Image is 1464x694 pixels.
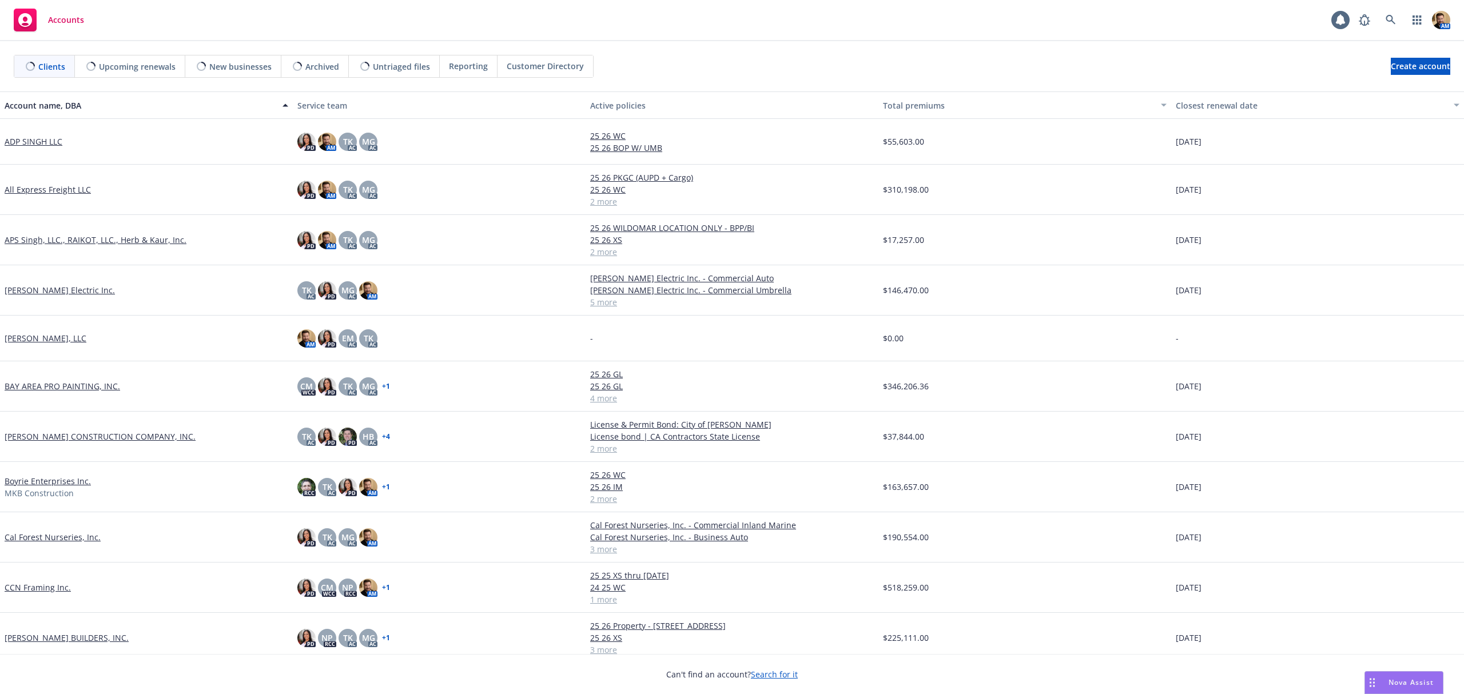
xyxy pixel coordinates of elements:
a: 25 26 GL [590,368,874,380]
img: photo [339,428,357,446]
img: photo [297,478,316,496]
a: 3 more [590,644,874,656]
a: + 1 [382,484,390,490]
a: ADP SINGH LLC [5,135,62,147]
a: 5 more [590,296,874,308]
img: photo [318,329,336,348]
img: photo [318,181,336,199]
a: + 1 [382,383,390,390]
a: Cal Forest Nurseries, Inc. - Business Auto [590,531,874,543]
div: Account name, DBA [5,99,276,111]
span: [DATE] [1176,632,1202,644]
span: MG [362,234,375,246]
span: TK [343,184,353,196]
a: + 4 [382,433,390,440]
span: $346,206.36 [883,380,929,392]
a: Create account [1391,58,1450,75]
span: $518,259.00 [883,581,929,593]
a: Accounts [9,4,89,36]
img: photo [297,329,316,348]
a: [PERSON_NAME] BUILDERS, INC. [5,632,129,644]
img: photo [297,579,316,597]
span: [DATE] [1176,581,1202,593]
span: CM [300,380,313,392]
a: 24 25 WC [590,581,874,593]
a: Cal Forest Nurseries, Inc. [5,531,101,543]
a: Boyrie Enterprises Inc. [5,475,91,487]
a: 25 26 BOP W/ UMB [590,142,874,154]
a: 25 26 Property - [STREET_ADDRESS] [590,620,874,632]
a: 25 26 XS [590,632,874,644]
span: [DATE] [1176,135,1202,147]
a: [PERSON_NAME] Electric Inc. - Commercial Umbrella [590,284,874,296]
a: All Express Freight LLC [5,184,91,196]
span: $310,198.00 [883,184,929,196]
button: Closest renewal date [1171,91,1464,119]
span: MG [362,632,375,644]
span: Untriaged files [373,61,430,73]
a: 25 26 WC [590,130,874,142]
span: TK [364,332,373,344]
span: $0.00 [883,332,904,344]
span: [DATE] [1176,284,1202,296]
button: Service team [293,91,586,119]
a: 25 26 WC [590,469,874,481]
span: - [590,332,593,344]
span: HB [363,430,374,442]
a: Search [1379,9,1402,31]
span: [DATE] [1176,531,1202,543]
div: Service team [297,99,581,111]
a: 2 more [590,442,874,454]
span: TK [323,481,332,493]
img: photo [297,231,316,249]
img: photo [318,377,336,396]
a: License bond | CA Contractors State License [590,430,874,442]
a: [PERSON_NAME], LLC [5,332,86,344]
span: $55,603.00 [883,135,924,147]
span: Accounts [48,15,84,25]
span: Upcoming renewals [99,61,176,73]
img: photo [318,231,336,249]
span: TK [302,284,312,296]
a: 25 26 XS [590,234,874,246]
img: photo [359,281,377,300]
a: License & Permit Bond: City of [PERSON_NAME] [590,418,874,430]
a: 2 more [590,493,874,505]
img: photo [297,528,316,547]
a: 25 26 WILDOMAR LOCATION ONLY - BPP/BI [590,222,874,234]
span: Clients [38,61,65,73]
span: Create account [1391,55,1450,77]
a: 1 more [590,593,874,605]
span: [DATE] [1176,234,1202,246]
img: photo [318,428,336,446]
span: New businesses [209,61,272,73]
span: Nova Assist [1389,677,1434,687]
img: photo [297,133,316,151]
div: Closest renewal date [1176,99,1447,111]
a: [PERSON_NAME] CONSTRUCTION COMPANY, INC. [5,430,196,442]
span: EM [342,332,354,344]
img: photo [359,478,377,496]
span: $17,257.00 [883,234,924,246]
a: Report a Bug [1353,9,1376,31]
img: photo [318,133,336,151]
a: 25 26 GL [590,380,874,392]
a: + 1 [382,635,390,641]
span: [DATE] [1176,430,1202,442]
span: $146,470.00 [883,284,929,296]
span: TK [343,380,353,392]
a: 25 26 IM [590,481,874,493]
span: $225,111.00 [883,632,929,644]
img: photo [297,181,316,199]
span: - [1176,332,1179,344]
span: [DATE] [1176,380,1202,392]
a: APS Singh, LLC., RAIKOT, LLC., Herb & Kaur, Inc. [5,234,186,246]
span: MG [362,380,375,392]
span: TK [323,531,332,543]
a: 3 more [590,543,874,555]
span: [DATE] [1176,184,1202,196]
img: photo [339,478,357,496]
